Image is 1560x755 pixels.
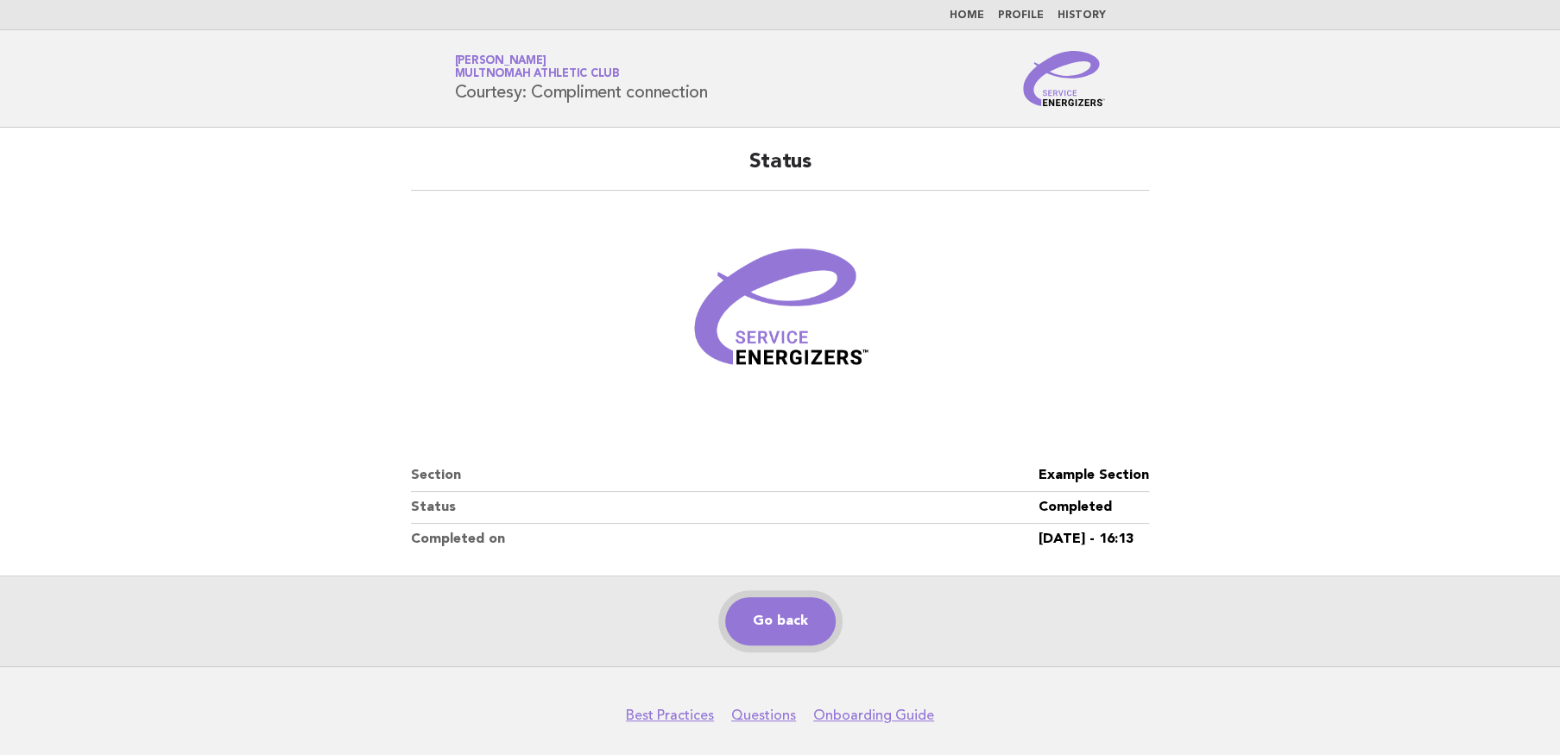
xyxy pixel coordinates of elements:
img: Verified [677,211,884,418]
span: Multnomah Athletic Club [455,69,620,80]
dd: [DATE] - 16:13 [1039,524,1149,555]
dd: Completed [1039,492,1149,524]
a: History [1058,10,1106,21]
dd: Example Section [1039,460,1149,492]
dt: Completed on [411,524,1039,555]
a: Best Practices [626,707,714,724]
a: Home [950,10,984,21]
h2: Status [411,148,1150,191]
dt: Status [411,492,1039,524]
dt: Section [411,460,1039,492]
a: Onboarding Guide [813,707,934,724]
img: Service Energizers [1023,51,1106,106]
a: [PERSON_NAME]Multnomah Athletic Club [455,55,620,79]
a: Profile [998,10,1044,21]
a: Go back [725,597,836,645]
a: Questions [731,707,796,724]
h1: Courtesy: Compliment connection [455,56,708,101]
